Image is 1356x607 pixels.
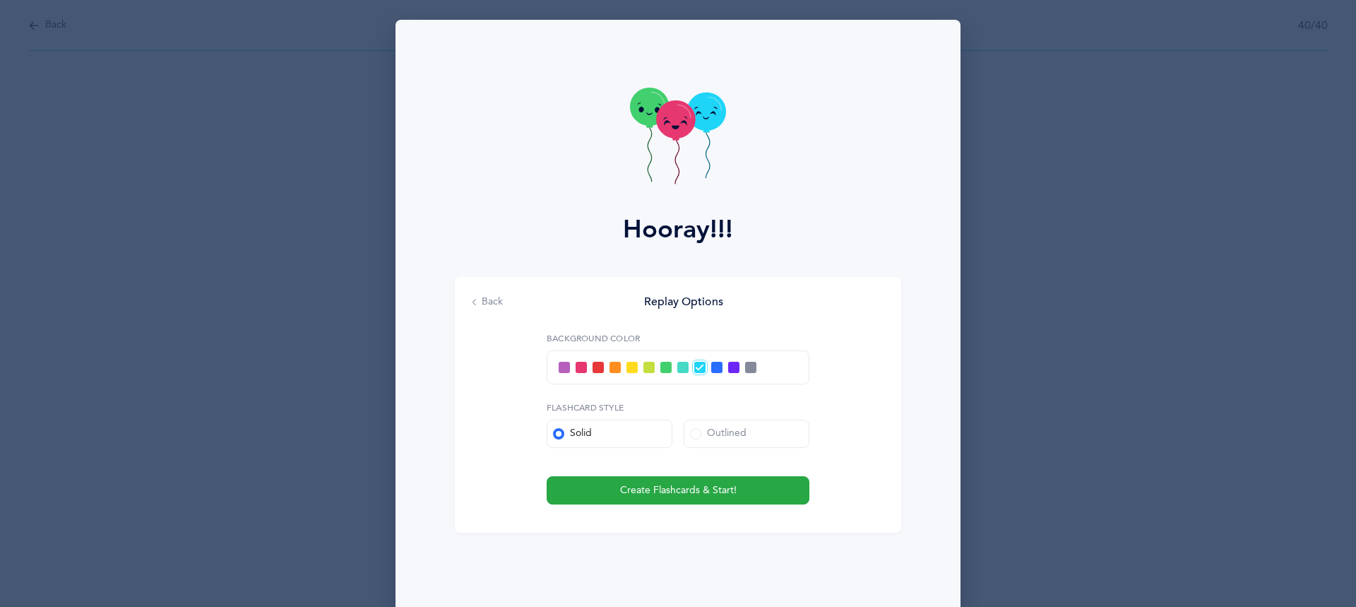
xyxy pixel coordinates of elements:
div: Replay Options [644,294,723,310]
button: Back [472,295,503,310]
span: Create Flashcards & Start! [620,483,737,498]
div: Outlined [690,427,747,441]
label: Background color [547,332,809,345]
button: Create Flashcards & Start! [547,476,809,505]
label: Flashcard Style [547,401,809,414]
div: Solid [553,427,592,441]
div: Hooray!!! [623,211,733,249]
